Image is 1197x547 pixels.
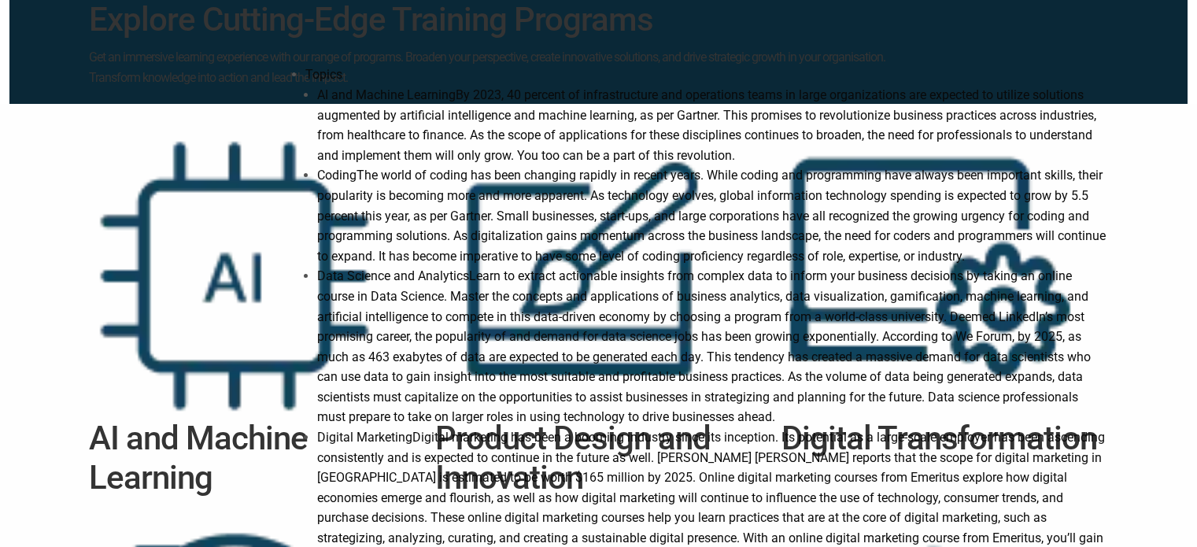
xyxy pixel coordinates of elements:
[317,168,1106,263] a: CodingThe world of coding has been changing rapidly in recent years. While coding and programming...
[317,87,456,102] span: AI and Machine Learning
[317,268,1091,424] span: Learn to extract actionable insights from complex data to inform your business decisions by takin...
[317,87,1096,163] span: By 2023, 40 percent of infrastructure and operations teams in large organizations are expected to...
[317,268,469,283] span: Data Science and Analytics
[317,268,1091,424] a: Data Science and AnalyticsLearn to extract actionable insights from complex data to inform your b...
[317,168,1106,263] span: The world of coding has been changing rapidly in recent years. While coding and programming have ...
[317,87,1096,163] a: AI and Machine LearningBy 2023, 40 percent of infrastructure and operations teams in large organi...
[317,168,357,183] span: Coding
[317,430,412,445] span: Digital Marketing
[305,67,342,82] a: Topics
